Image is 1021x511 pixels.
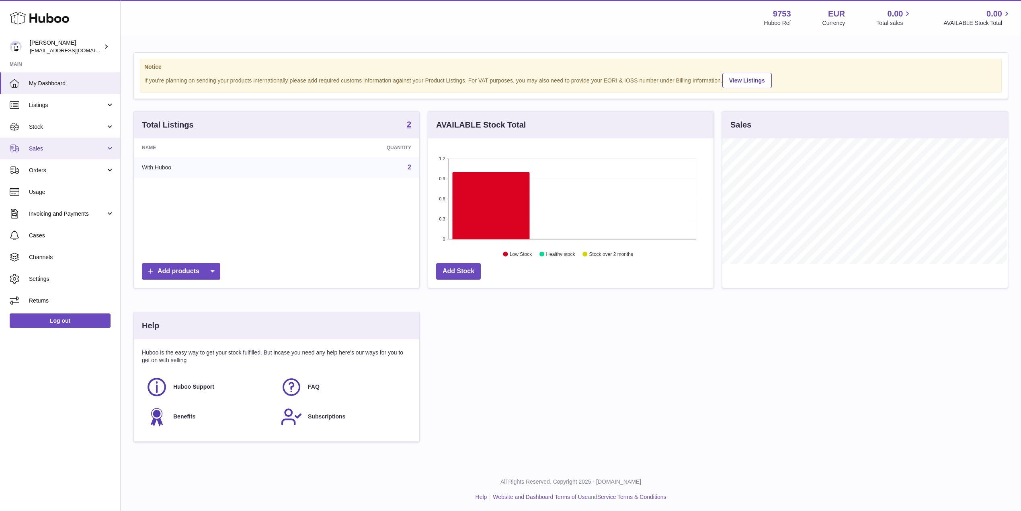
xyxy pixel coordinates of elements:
[285,138,419,157] th: Quantity
[29,167,106,174] span: Orders
[876,19,912,27] span: Total sales
[888,8,903,19] span: 0.00
[439,196,445,201] text: 0.6
[173,383,214,391] span: Huboo Support
[146,376,273,398] a: Huboo Support
[510,251,532,257] text: Low Stock
[730,120,751,130] h3: Sales
[142,263,220,280] a: Add products
[443,237,445,241] text: 0
[773,8,791,19] strong: 9753
[29,101,106,109] span: Listings
[436,120,526,130] h3: AVAILABLE Stock Total
[29,145,106,152] span: Sales
[308,413,345,420] span: Subscriptions
[597,494,666,500] a: Service Terms & Conditions
[408,164,411,171] a: 2
[439,216,445,221] text: 0.3
[29,253,114,261] span: Channels
[29,275,114,283] span: Settings
[29,210,106,218] span: Invoicing and Payments
[476,494,487,500] a: Help
[546,251,575,257] text: Healthy stock
[142,320,159,331] h3: Help
[29,188,114,196] span: Usage
[281,376,407,398] a: FAQ
[439,156,445,161] text: 1.2
[281,406,407,428] a: Subscriptions
[29,123,106,131] span: Stock
[10,41,22,53] img: info@welovenoni.com
[10,313,111,328] a: Log out
[407,120,411,128] strong: 2
[876,8,912,27] a: 0.00 Total sales
[828,8,845,19] strong: EUR
[822,19,845,27] div: Currency
[943,8,1011,27] a: 0.00 AVAILABLE Stock Total
[146,406,273,428] a: Benefits
[986,8,1002,19] span: 0.00
[29,80,114,87] span: My Dashboard
[436,263,481,280] a: Add Stock
[943,19,1011,27] span: AVAILABLE Stock Total
[142,120,194,130] h3: Total Listings
[127,478,1015,486] p: All Rights Reserved. Copyright 2025 - [DOMAIN_NAME]
[407,120,411,130] a: 2
[29,232,114,239] span: Cases
[589,251,633,257] text: Stock over 2 months
[144,63,997,71] strong: Notice
[173,413,195,420] span: Benefits
[493,494,588,500] a: Website and Dashboard Terms of Use
[722,73,772,88] a: View Listings
[30,47,118,54] span: [EMAIL_ADDRESS][DOMAIN_NAME]
[134,157,285,178] td: With Huboo
[439,176,445,181] text: 0.9
[142,349,411,364] p: Huboo is the easy way to get your stock fulfilled. But incase you need any help here's our ways f...
[144,72,997,88] div: If you're planning on sending your products internationally please add required customs informati...
[29,297,114,305] span: Returns
[308,383,320,391] span: FAQ
[30,39,102,54] div: [PERSON_NAME]
[490,493,666,501] li: and
[764,19,791,27] div: Huboo Ref
[134,138,285,157] th: Name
